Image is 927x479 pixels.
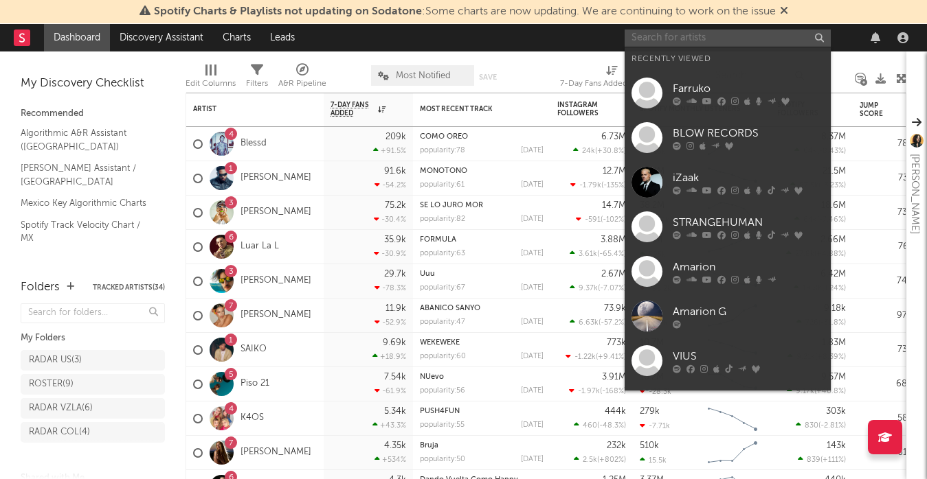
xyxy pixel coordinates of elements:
[420,456,465,463] div: popularity: 50
[384,270,406,279] div: 29.7k
[576,215,626,224] div: ( )
[420,305,480,312] a: ABANICO SANYO
[420,353,466,360] div: popularity: 60
[601,235,626,244] div: 3.88M
[640,441,659,450] div: 510k
[625,30,831,47] input: Search for artists
[21,126,151,154] a: Algorithmic A&R Assistant ([GEOGRAPHIC_DATA])
[420,408,460,415] a: PUSH4FUN
[598,353,624,361] span: +9.41 %
[702,401,763,436] svg: Chart title
[860,342,915,358] div: 73.0
[860,239,915,255] div: 76.1
[820,235,846,244] div: 2.66M
[632,51,824,67] div: Recently Viewed
[570,283,626,292] div: ( )
[420,202,483,209] a: SE LO JURO MOR
[820,422,844,430] span: -2.81 %
[819,148,844,155] span: -8.43 %
[375,283,406,292] div: -78.3 %
[420,284,465,292] div: popularity: 67
[21,196,151,211] a: Mexico Key Algorithmic Charts
[385,201,406,210] div: 75.2k
[521,147,544,154] div: [DATE]
[420,373,444,381] a: NUevo
[820,319,844,327] span: -31.8 %
[521,250,544,257] div: [DATE]
[605,407,626,416] div: 444k
[673,80,824,97] div: Farruko
[420,442,438,449] a: Bruja
[21,161,151,189] a: [PERSON_NAME] Assistant / [GEOGRAPHIC_DATA]
[826,407,846,416] div: 303k
[570,249,626,258] div: ( )
[816,388,844,395] span: +40.8 %
[607,441,626,450] div: 232k
[625,160,831,205] a: iZaak
[583,456,597,464] span: 2.5k
[604,304,626,313] div: 73.9k
[373,146,406,155] div: +91.5 %
[796,421,846,430] div: ( )
[420,167,544,175] div: MONÓTONO
[374,215,406,224] div: -30.4 %
[607,338,626,347] div: 773k
[420,133,468,141] a: COMO OREO
[420,442,544,449] div: Bruja
[798,455,846,464] div: ( )
[579,319,599,327] span: 6.63k
[582,148,595,155] span: 24k
[186,75,236,92] div: Edit Columns
[241,172,311,184] a: [PERSON_NAME]
[860,445,915,461] div: 61.0
[807,456,820,464] span: 839
[599,250,624,258] span: -65.4 %
[823,456,844,464] span: +111 %
[673,348,824,364] div: VIUS
[560,75,663,92] div: 7-Day Fans Added (7-Day Fans Added)
[640,407,660,416] div: 279k
[521,456,544,463] div: [DATE]
[579,250,597,258] span: 3.61k
[602,201,626,210] div: 14.7M
[420,270,544,278] div: Uuu
[154,6,422,17] span: Spotify Charts & Playlists not updating on Sodatone
[21,218,151,246] a: Spotify Track Velocity Chart / MX
[600,285,624,292] span: -7.07 %
[625,71,831,115] a: Farruko
[673,125,824,141] div: BLOW RECORDS
[420,318,465,326] div: popularity: 47
[278,58,326,98] div: A&R Pipeline
[386,304,406,313] div: 11.9k
[673,259,824,275] div: Amarion
[824,304,846,313] div: 9.18k
[860,136,915,152] div: 78.2
[420,215,465,223] div: popularity: 82
[241,447,311,458] a: [PERSON_NAME]
[241,241,279,253] a: Luar La L
[821,201,846,210] div: 18.6M
[375,386,406,395] div: -61.9 %
[579,285,598,292] span: 9.37k
[420,167,467,175] a: MONÓTONO
[574,421,626,430] div: ( )
[420,236,544,244] div: FORMULA
[860,307,915,324] div: 97.4
[560,58,663,98] div: 7-Day Fans Added (7-Day Fans Added)
[420,270,435,278] a: Uuu
[819,216,844,224] span: -7.46 %
[820,182,844,189] span: -3.23 %
[805,422,818,430] span: 830
[241,275,311,287] a: [PERSON_NAME]
[860,376,915,393] div: 68.6
[521,318,544,326] div: [DATE]
[386,132,406,141] div: 209k
[186,58,236,98] div: Edit Columns
[29,376,74,393] div: ROSTER ( 9 )
[372,421,406,430] div: +43.3 %
[383,338,406,347] div: 9.69k
[824,285,844,292] span: +24 %
[154,6,776,17] span: : Some charts are now updating. We are continuing to work on the issue
[573,146,626,155] div: ( )
[579,182,601,189] span: -1.79k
